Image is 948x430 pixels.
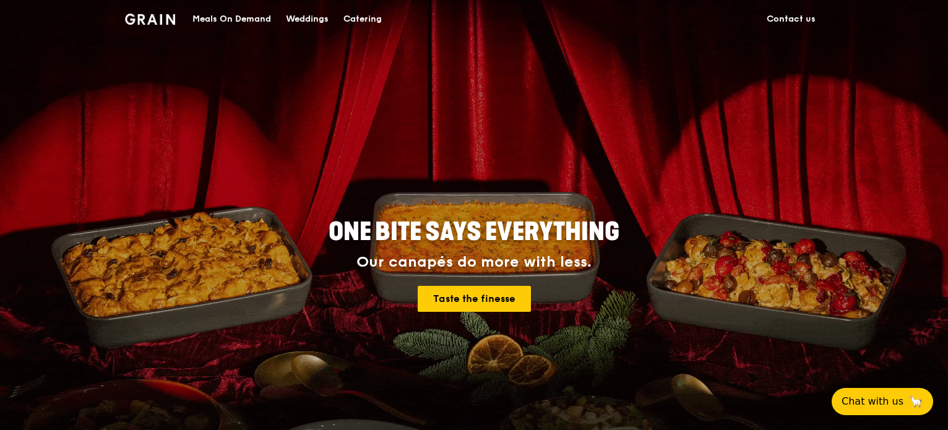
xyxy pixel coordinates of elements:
div: Weddings [286,1,329,38]
div: Catering [343,1,382,38]
div: Our canapés do more with less. [251,254,697,271]
a: Weddings [278,1,336,38]
span: 🦙 [908,394,923,409]
span: ONE BITE SAYS EVERYTHING [329,217,619,247]
a: Catering [336,1,389,38]
div: Meals On Demand [192,1,271,38]
img: Grain [125,14,175,25]
a: Contact us [759,1,823,38]
button: Chat with us🦙 [832,388,933,415]
span: Chat with us [842,394,903,409]
a: Taste the finesse [418,286,531,312]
